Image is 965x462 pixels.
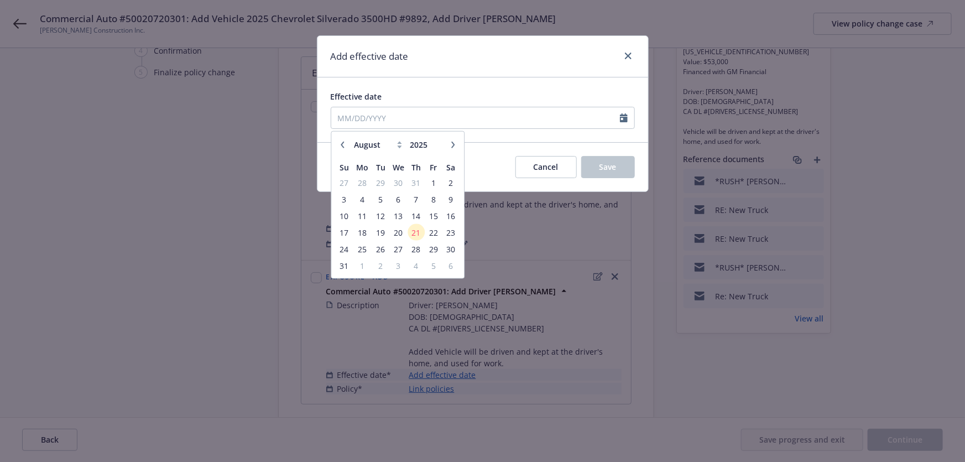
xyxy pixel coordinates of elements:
[337,242,352,256] span: 24
[376,162,385,173] span: Tu
[353,241,372,257] td: 25
[408,241,425,257] td: 28
[599,162,617,172] span: Save
[442,191,460,207] td: 9
[444,242,458,256] span: 30
[353,207,372,224] td: 11
[426,175,441,189] span: 1
[372,241,389,257] td: 26
[336,207,353,224] td: 10
[444,209,458,222] span: 16
[331,107,620,128] input: MM/DD/YYYY
[336,174,353,191] td: 27
[357,162,369,173] span: Mo
[425,257,442,274] td: 5
[425,207,442,224] td: 15
[425,191,442,207] td: 8
[408,207,425,224] td: 14
[390,258,406,272] span: 3
[390,209,406,222] span: 13
[393,162,404,173] span: We
[411,162,421,173] span: Th
[426,209,441,222] span: 15
[408,257,425,274] td: 4
[409,175,424,189] span: 31
[336,257,353,274] td: 31
[390,242,406,256] span: 27
[331,91,382,102] span: Effective date
[372,191,389,207] td: 5
[354,175,371,189] span: 28
[444,225,458,239] span: 23
[354,258,371,272] span: 1
[442,241,460,257] td: 30
[353,191,372,207] td: 4
[390,225,406,239] span: 20
[409,192,424,206] span: 7
[442,257,460,274] td: 6
[390,175,406,189] span: 30
[389,207,408,224] td: 13
[426,192,441,206] span: 8
[373,175,388,189] span: 29
[373,242,388,256] span: 26
[354,242,371,256] span: 25
[425,174,442,191] td: 1
[354,192,371,206] span: 4
[409,209,424,222] span: 14
[425,224,442,241] td: 22
[354,209,371,222] span: 11
[353,174,372,191] td: 28
[430,162,437,173] span: Fr
[372,257,389,274] td: 2
[622,49,635,63] a: close
[353,257,372,274] td: 1
[337,209,352,222] span: 10
[444,192,458,206] span: 9
[372,207,389,224] td: 12
[620,113,628,122] svg: Calendar
[337,258,352,272] span: 31
[354,225,371,239] span: 18
[426,258,441,272] span: 5
[444,258,458,272] span: 6
[340,162,349,173] span: Su
[373,192,388,206] span: 5
[515,156,577,178] button: Cancel
[337,225,352,239] span: 17
[389,241,408,257] td: 27
[337,192,352,206] span: 3
[426,242,441,256] span: 29
[442,207,460,224] td: 16
[442,174,460,191] td: 2
[390,192,406,206] span: 6
[336,224,353,241] td: 17
[408,191,425,207] td: 7
[408,174,425,191] td: 31
[408,224,425,241] td: 21
[336,191,353,207] td: 3
[331,49,409,64] h1: Add effective date
[426,225,441,239] span: 22
[373,209,388,222] span: 12
[373,258,388,272] span: 2
[425,241,442,257] td: 29
[534,162,559,172] span: Cancel
[409,225,424,239] span: 21
[389,191,408,207] td: 6
[372,174,389,191] td: 29
[446,162,455,173] span: Sa
[389,174,408,191] td: 30
[373,225,388,239] span: 19
[353,224,372,241] td: 18
[389,257,408,274] td: 3
[442,224,460,241] td: 23
[372,224,389,241] td: 19
[444,175,458,189] span: 2
[581,156,635,178] button: Save
[336,241,353,257] td: 24
[389,224,408,241] td: 20
[337,175,352,189] span: 27
[409,242,424,256] span: 28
